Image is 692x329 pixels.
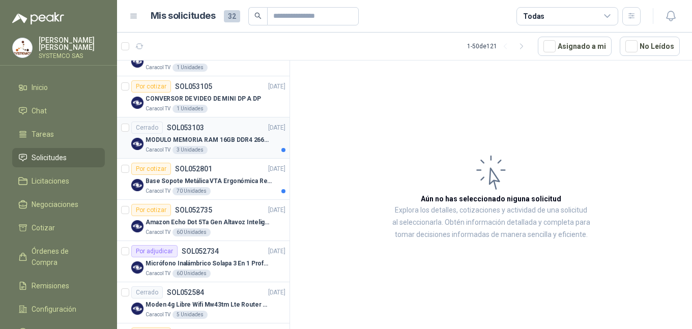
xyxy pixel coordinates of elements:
div: Por cotizar [131,204,171,216]
span: search [254,12,262,19]
span: 32 [224,10,240,22]
p: Amazon Echo Dot 5Ta Gen Altavoz Inteligente Alexa Azul [146,218,272,227]
p: Micrófono Inalámbrico Solapa 3 En 1 Profesional F11-2 X2 [146,259,272,268]
a: CerradoSOL052584[DATE] Company LogoModen 4g Libre Wifi Mw43tm Lte Router Móvil Internet 5ghzCarac... [117,282,290,323]
span: Negociaciones [32,199,78,210]
p: SOL052734 [182,248,219,255]
a: Negociaciones [12,195,105,214]
img: Company Logo [131,55,143,68]
a: Cotizar [12,218,105,237]
div: 5 Unidades [172,311,208,319]
p: Caracol TV [146,64,170,72]
p: SOL053105 [175,83,212,90]
p: SOL052735 [175,206,212,214]
p: MODULO MEMORIA RAM 16GB DDR4 2666 MHZ - PORTATIL [146,135,272,145]
span: Licitaciones [32,175,69,187]
span: Configuración [32,304,76,315]
img: Company Logo [13,38,32,57]
a: Chat [12,101,105,121]
div: Por cotizar [131,80,171,93]
a: Remisiones [12,276,105,295]
p: CONVERSOR DE VIDEO DE MINI DP A DP [146,94,261,104]
div: 60 Unidades [172,228,211,236]
span: Solicitudes [32,152,67,163]
img: Company Logo [131,97,143,109]
div: 3 Unidades [172,146,208,154]
span: Cotizar [32,222,55,233]
a: Por adjudicarSOL052734[DATE] Company LogoMicrófono Inalámbrico Solapa 3 En 1 Profesional F11-2 X2... [117,241,290,282]
span: Órdenes de Compra [32,246,95,268]
h3: Aún no has seleccionado niguna solicitud [421,193,561,204]
p: [DATE] [268,288,285,297]
a: Tareas [12,125,105,144]
p: Caracol TV [146,270,170,278]
a: Configuración [12,300,105,319]
p: SOL052801 [175,165,212,172]
span: Chat [32,105,47,116]
img: Logo peakr [12,12,64,24]
a: Por cotizarSOL052801[DATE] Company LogoBase Sopote Metálica VTA Ergonómica Retráctil para Portáti... [117,159,290,200]
div: Cerrado [131,122,163,134]
img: Company Logo [131,261,143,274]
p: [DATE] [268,205,285,215]
div: 60 Unidades [172,270,211,278]
p: [DATE] [268,164,285,174]
p: [PERSON_NAME] [PERSON_NAME] [39,37,105,51]
img: Company Logo [131,179,143,191]
p: Caracol TV [146,187,170,195]
a: Inicio [12,78,105,97]
button: No Leídos [620,37,680,56]
p: SOL053103 [167,124,204,131]
a: Licitaciones [12,171,105,191]
div: 1 Unidades [172,64,208,72]
h1: Mis solicitudes [151,9,216,23]
div: 70 Unidades [172,187,211,195]
p: Caracol TV [146,105,170,113]
p: [DATE] [268,123,285,133]
p: [DATE] [268,247,285,256]
a: Por cotizarSOL053105[DATE] Company LogoCONVERSOR DE VIDEO DE MINI DP A DPCaracol TV1 Unidades [117,76,290,117]
a: CerradoSOL053103[DATE] Company LogoMODULO MEMORIA RAM 16GB DDR4 2666 MHZ - PORTATILCaracol TV3 Un... [117,117,290,159]
img: Company Logo [131,303,143,315]
div: Todas [523,11,544,22]
img: Company Logo [131,220,143,232]
a: Por cotizarSOL052735[DATE] Company LogoAmazon Echo Dot 5Ta Gen Altavoz Inteligente Alexa AzulCara... [117,200,290,241]
div: Cerrado [131,286,163,298]
p: Caracol TV [146,228,170,236]
span: Tareas [32,129,54,140]
button: Asignado a mi [538,37,612,56]
p: SOL052584 [167,289,204,296]
img: Company Logo [131,138,143,150]
span: Remisiones [32,280,69,291]
p: Caracol TV [146,311,170,319]
a: Solicitudes [12,148,105,167]
p: Caracol TV [146,146,170,154]
a: Órdenes de Compra [12,242,105,272]
p: SYSTEMCO SAS [39,53,105,59]
div: Por cotizar [131,163,171,175]
div: 1 - 50 de 121 [467,38,530,54]
p: [DATE] [268,82,285,92]
p: Moden 4g Libre Wifi Mw43tm Lte Router Móvil Internet 5ghz [146,300,272,310]
p: Base Sopote Metálica VTA Ergonómica Retráctil para Portátil [146,176,272,186]
div: Por adjudicar [131,245,178,257]
span: Inicio [32,82,48,93]
p: Explora los detalles, cotizaciones y actividad de una solicitud al seleccionarla. Obtén informaci... [392,204,590,241]
div: 1 Unidades [172,105,208,113]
